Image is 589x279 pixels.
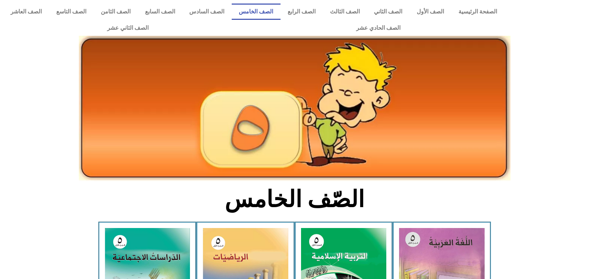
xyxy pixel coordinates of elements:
[4,4,49,20] a: الصف العاشر
[49,4,94,20] a: الصف التاسع
[232,4,281,20] a: الصف الخامس
[138,4,182,20] a: الصف السابع
[178,186,411,213] h2: الصّف الخامس
[182,4,232,20] a: الصف السادس
[253,20,504,36] a: الصف الحادي عشر
[451,4,504,20] a: الصفحة الرئيسية
[410,4,451,20] a: الصف الأول
[4,20,253,36] a: الصف الثاني عشر
[367,4,410,20] a: الصف الثاني
[281,4,323,20] a: الصف الرابع
[94,4,138,20] a: الصف الثامن
[323,4,367,20] a: الصف الثالث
